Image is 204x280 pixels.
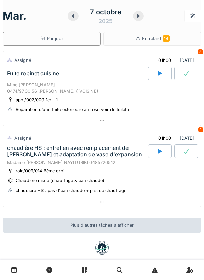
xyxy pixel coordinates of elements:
div: Fuite robinet cuisine [7,70,59,77]
div: 3 [198,49,203,54]
div: Assigné [14,57,31,64]
div: [DATE] [153,132,197,144]
div: 01h00 [158,57,171,64]
div: apol/002/009 1er - 1 [16,97,58,103]
span: 14 [163,35,170,42]
div: chaudière HS : entretien avec remplacement de [PERSON_NAME] et adaptation de vase d'expansion [7,145,147,158]
div: Assigné [14,135,31,141]
img: badge-BVDL4wpA.svg [95,241,109,255]
div: Chaudière mixte (chauffage & eau chaude) [16,177,104,184]
div: Réparation d’une fuite extérieure au réservoir de toilette [16,106,130,113]
div: Mme [PERSON_NAME] 0474/97.00.56 [PERSON_NAME] ( VOISINE) [7,82,197,94]
h1: mar. [3,10,27,22]
div: 2025 [99,17,113,25]
div: 01h00 [158,135,171,141]
div: [DATE] [153,54,197,67]
div: rola/009/014 6ème droit [16,168,66,174]
span: En retard [142,36,170,41]
div: Madame [PERSON_NAME] NAYITURIKI 0485720512 [7,159,197,166]
div: chaudière HS : pas d'eau chaude + pas de chauffage [16,187,126,194]
div: 7 octobre [90,7,121,17]
div: 1 [198,127,203,132]
div: Par jour [40,35,63,42]
div: Plus d'autres tâches à afficher [3,218,201,232]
